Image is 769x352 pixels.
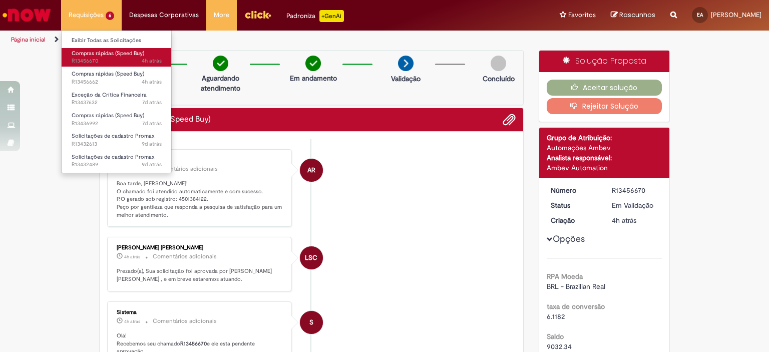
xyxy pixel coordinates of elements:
[543,185,605,195] dt: Número
[547,302,605,311] b: taxa de conversão
[300,311,323,334] div: System
[611,11,655,20] a: Rascunhos
[547,312,565,321] span: 6.1182
[697,12,703,18] span: EA
[117,180,283,219] p: Boa tarde, [PERSON_NAME]! O chamado foi atendido automaticamente e com sucesso. P.O gerado sob re...
[72,99,162,107] span: R13437632
[547,282,605,291] span: BRL - Brazilian Real
[180,340,207,347] b: R13456670
[124,254,140,260] time: 28/08/2025 11:00:31
[543,215,605,225] dt: Criação
[62,48,172,67] a: Aberto R13456670 : Compras rápidas (Speed Buy)
[62,110,172,129] a: Aberto R13436992 : Compras rápidas (Speed Buy)
[62,35,172,46] a: Exibir Todas as Solicitações
[154,165,218,173] small: Comentários adicionais
[62,90,172,108] a: Aberto R13437632 : Exceção da Crítica Financeira
[72,112,144,119] span: Compras rápidas (Speed Buy)
[612,216,636,225] span: 4h atrás
[72,161,162,169] span: R13432489
[124,318,140,324] span: 4h atrás
[290,73,337,83] p: Em andamento
[153,252,217,261] small: Comentários adicionais
[72,50,144,57] span: Compras rápidas (Speed Buy)
[69,10,104,20] span: Requisições
[286,10,344,22] div: Padroniza
[391,74,421,84] p: Validação
[106,12,114,20] span: 6
[711,11,761,19] span: [PERSON_NAME]
[153,317,217,325] small: Comentários adicionais
[319,10,344,22] p: +GenAi
[117,267,283,283] p: Prezado(a), Sua solicitação foi aprovada por [PERSON_NAME] [PERSON_NAME] , e em breve estaremos a...
[142,161,162,168] time: 20/08/2025 13:47:35
[129,10,199,20] span: Despesas Corporativas
[539,51,670,72] div: Solução Proposta
[117,245,283,251] div: [PERSON_NAME] [PERSON_NAME]
[142,99,162,106] span: 7d atrás
[213,56,228,71] img: check-circle-green.png
[547,332,564,341] b: Saldo
[142,78,162,86] span: 4h atrás
[8,31,505,49] ul: Trilhas de página
[72,78,162,86] span: R13456662
[547,153,662,163] div: Analista responsável:
[72,153,155,161] span: Solicitações de cadastro Promax
[612,216,636,225] time: 28/08/2025 10:28:08
[547,143,662,153] div: Automações Ambev
[244,7,271,22] img: click_logo_yellow_360x200.png
[142,140,162,148] span: 9d atrás
[612,185,658,195] div: R13456670
[612,215,658,225] div: 28/08/2025 10:28:08
[11,36,46,44] a: Página inicial
[72,140,162,148] span: R13432613
[547,80,662,96] button: Aceitar solução
[72,70,144,78] span: Compras rápidas (Speed Buy)
[142,57,162,65] time: 28/08/2025 10:28:09
[142,120,162,127] span: 7d atrás
[307,158,315,182] span: AR
[61,30,172,173] ul: Requisições
[309,310,313,334] span: S
[1,5,53,25] img: ServiceNow
[547,272,583,281] b: RPA Moeda
[547,98,662,114] button: Rejeitar Solução
[300,159,323,182] div: Ambev RPA
[72,91,147,99] span: Exceção da Crítica Financeira
[72,57,162,65] span: R13456670
[124,318,140,324] time: 28/08/2025 10:28:19
[568,10,596,20] span: Favoritos
[72,132,155,140] span: Solicitações de cadastro Promax
[124,254,140,260] span: 4h atrás
[483,74,515,84] p: Concluído
[491,56,506,71] img: img-circle-grey.png
[214,10,229,20] span: More
[196,73,245,93] p: Aguardando atendimento
[543,200,605,210] dt: Status
[503,113,516,126] button: Adicionar anexos
[547,163,662,173] div: Ambev Automation
[142,161,162,168] span: 9d atrás
[300,246,323,269] div: Leandro Sturzeneker Costa
[142,57,162,65] span: 4h atrás
[612,200,658,210] div: Em Validação
[62,152,172,170] a: Aberto R13432489 : Solicitações de cadastro Promax
[72,120,162,128] span: R13436992
[547,133,662,143] div: Grupo de Atribuição:
[619,10,655,20] span: Rascunhos
[62,131,172,149] a: Aberto R13432613 : Solicitações de cadastro Promax
[62,69,172,87] a: Aberto R13456662 : Compras rápidas (Speed Buy)
[142,120,162,127] time: 21/08/2025 15:25:21
[547,342,572,351] span: 9032.34
[117,157,283,163] div: Ambev RPA
[305,246,317,270] span: LSC
[117,309,283,315] div: Sistema
[398,56,414,71] img: arrow-next.png
[305,56,321,71] img: check-circle-green.png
